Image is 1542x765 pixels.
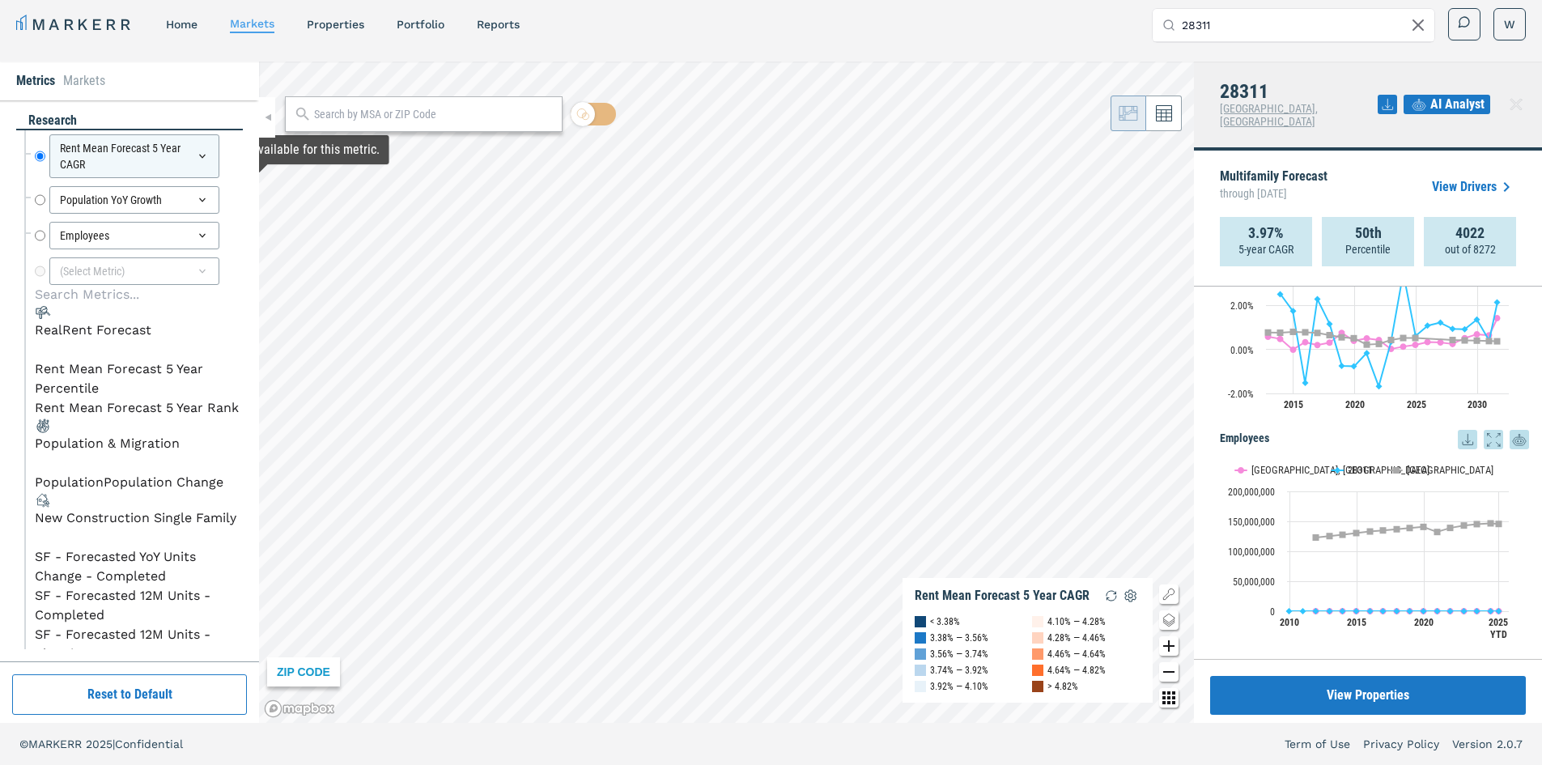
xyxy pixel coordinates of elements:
div: 3.38% — 3.56% [930,630,988,646]
p: Multifamily Forecast [1220,170,1327,204]
a: Portfolio [397,18,444,31]
div: New Construction Single FamilyNew Construction Single Family [35,492,243,547]
path: Friday, 14 Dec, 19:00, 0.77. USA. [1265,329,1272,336]
path: Friday, 14 Dec, 19:00, 0.55. USA. [1339,334,1345,341]
li: Markets [63,71,105,91]
div: Population YoY Growth [49,186,219,214]
span: Confidential [115,737,183,750]
text: 28311 [1348,464,1372,476]
path: Monday, 14 Dec, 19:00, 132,195,657. USA. [1434,529,1441,535]
path: Thursday, 14 Dec, 19:00, 13,655. 28311. [1474,608,1480,614]
input: Search Metrics... [35,285,208,304]
span: AI Analyst [1430,95,1485,114]
path: Sunday, 14 Dec, 19:00, 130,437,947. USA. [1353,529,1360,536]
path: Saturday, 14 Dec, 19:00, 140,715,581. USA. [1421,524,1427,530]
path: Wednesday, 14 Dec, 19:00, 9,822. 28311. [1313,608,1319,614]
span: © [19,737,28,750]
div: Employees [49,222,219,249]
path: Wednesday, 14 Dec, 19:00, 13,303. 28311. [1461,608,1468,614]
path: Saturday, 14 Dec, 19:00, 127,587,137. USA. [1340,531,1346,538]
h5: Employees [1220,430,1529,449]
a: Privacy Policy [1363,736,1439,752]
path: Monday, 14 Dec, 19:00, 0.22. USA. [1364,341,1370,347]
button: AI Analyst [1404,95,1490,114]
div: RealRent ForecastRealRent Forecast [35,359,243,418]
div: New Construction Single Family [35,508,236,528]
path: Friday, 14 Dec, 19:00, 0.58. Fayetteville, NC. [1265,334,1272,340]
a: Mapbox logo [264,699,335,718]
span: W [1504,16,1515,32]
p: Percentile [1345,241,1391,257]
path: Friday, 14 Dec, 19:00, 125,350,788. USA. [1327,533,1333,539]
text: 0.00% [1230,345,1254,356]
path: Tuesday, 14 Dec, 19:00, -1.68. 28311. [1376,383,1383,389]
a: Term of Use [1285,736,1350,752]
g: USA, line 3 of 3 with 15 data points. [1313,520,1502,541]
li: Rent Mean Forecast 5 Year Rank [35,398,239,418]
path: Saturday, 14 Dec, 19:00, 0.52. USA. [1412,334,1419,341]
path: Friday, 14 Dec, 19:00, -0.75. 28311. [1339,363,1345,369]
path: Saturday, 14 Dec, 19:00, 2.51. 28311. [1277,291,1284,297]
div: Population YoY Growth. Highcharts interactive chart. [1220,219,1529,422]
path: Saturday, 14 Dec, 19:00, 0.38. USA. [1486,338,1493,344]
path: Monday, 14 Jul, 20:00, 145,609,318. USA. [1496,521,1502,527]
img: Reload Legend [1102,586,1121,606]
a: home [166,18,198,31]
div: Population & MigrationPopulation & Migration [35,473,243,492]
div: Employees. Highcharts interactive chart. [1220,449,1529,652]
path: Monday, 14 Dec, 19:00, -0.17. 28311. [1364,350,1370,356]
text: 2025 YTD [1489,617,1508,640]
text: 50,000,000 [1233,576,1275,588]
path: Tuesday, 14 Dec, 19:00, 0.94. 28311. [1450,325,1456,332]
path: Friday, 14 Dec, 19:00, 138,827,213. USA. [1407,525,1413,531]
svg: Interactive chart [1220,449,1517,652]
path: Sunday, 14 Dec, 19:00, 11,455. 28311. [1353,608,1360,614]
button: View Properties [1210,676,1526,715]
path: Tuesday, 14 Dec, 19:00, 0.25. USA. [1376,341,1383,347]
li: Metrics [16,71,55,91]
div: RealRent Forecast [35,321,151,340]
path: Thursday, 14 Dec, 19:00, 0.92. 28311. [1462,325,1468,332]
path: Wednesday, 14 Dec, 19:00, 11,861. 28311. [1380,608,1387,614]
path: Tuesday, 14 Dec, 19:00, 139,033,577. USA. [1447,525,1454,531]
path: Thursday, 14 Dec, 19:00, 1.16. 28311. [1327,321,1333,327]
div: Rent Mean Forecast 5 Year CAGR [915,588,1090,604]
path: Monday, 14 Dec, 19:00, 11,482. 28311. [1286,608,1293,614]
strong: 3.97% [1248,225,1284,241]
path: Saturday, 14 Dec, 19:00, 0.76. USA. [1277,329,1284,336]
text: 2020 [1345,399,1365,410]
text: [GEOGRAPHIC_DATA] [1407,464,1493,476]
path: Wednesday, 14 Dec, 19:00, 0.43. USA. [1388,337,1395,343]
div: 4.64% — 4.82% [1047,662,1106,678]
img: RealRent Forecast [35,304,51,321]
path: Saturday, 14 Dec, 19:00, 12,241. 28311. [1421,608,1427,614]
img: New Construction Single Family [35,492,51,508]
path: Tuesday, 14 Dec, 19:00, 0.43. USA. [1450,337,1456,343]
div: RealRent ForecastRealRent Forecast [35,304,243,359]
div: Map Tooltip Content [139,142,380,158]
path: Monday, 14 Dec, 19:00, -1.52. 28311. [1302,380,1309,386]
path: Saturday, 14 Dec, 19:00, 13,898. 28311. [1488,608,1494,614]
div: 4.28% — 4.46% [1047,630,1106,646]
span: 2025 | [86,737,115,750]
path: Thursday, 14 Aug, 20:00, 0.37. USA. [1494,338,1501,344]
h4: 28311 [1220,81,1378,102]
span: MARKERR [28,737,86,750]
li: Population Change [104,473,223,492]
strong: 4022 [1455,225,1485,241]
path: Friday, 14 Dec, 19:00, 1.36. 28311. [1474,317,1480,323]
path: Thursday, 14 Dec, 19:00, 0.65. USA. [1327,332,1333,338]
text: 200,000,000 [1228,487,1275,498]
div: (Select Metric) [49,257,219,285]
path: Wednesday, 14 Dec, 19:00, 2.29. 28311. [1315,295,1321,302]
a: Version 2.0.7 [1452,736,1523,752]
div: Population & Migration [35,434,180,453]
path: Monday, 14 Dec, 19:00, 0.78. USA. [1302,329,1309,335]
text: 2020 [1414,617,1434,628]
text: 150,000,000 [1228,516,1275,528]
path: Saturday, 14 Dec, 19:00, 0.48. Fayetteville, NC. [1277,335,1284,342]
text: 2.00% [1230,300,1254,312]
path: Sunday, 14 Dec, 19:00, 1.75. 28311. [1290,308,1297,314]
text: 2015 [1347,617,1366,628]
